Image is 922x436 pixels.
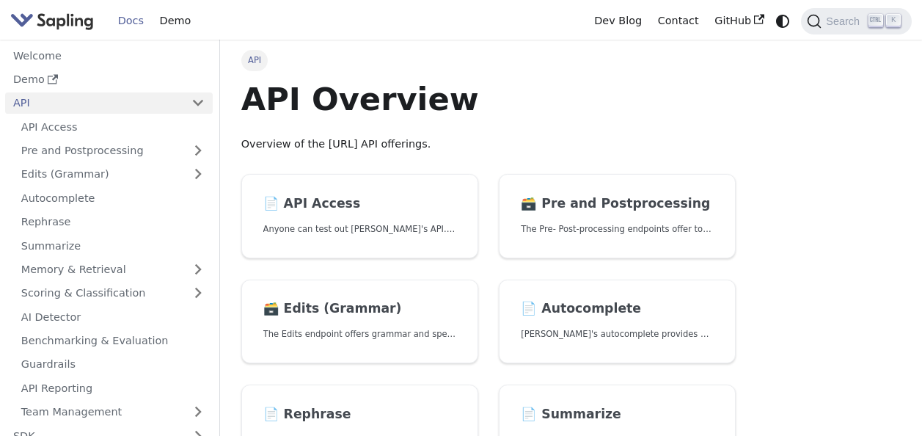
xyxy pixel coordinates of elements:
p: Overview of the [URL] API offerings. [241,136,736,153]
a: Scoring & Classification [13,283,213,304]
a: 🗃️ Edits (Grammar)The Edits endpoint offers grammar and spell checking. [241,280,478,364]
span: API [241,50,268,70]
a: 📄️ API AccessAnyone can test out [PERSON_NAME]'s API. To get started with the API, simply: [241,174,478,258]
h2: Pre and Postprocessing [521,196,714,212]
a: GitHub [706,10,772,32]
a: Contact [650,10,707,32]
button: Switch between dark and light mode (currently system mode) [772,10,794,32]
a: Edits (Grammar) [13,164,213,185]
a: API Reporting [13,377,213,399]
a: Demo [152,10,199,32]
a: API [5,92,183,114]
p: Anyone can test out Sapling's API. To get started with the API, simply: [263,222,456,236]
a: 🗃️ Pre and PostprocessingThe Pre- Post-processing endpoints offer tools for preparing your text d... [499,174,736,258]
a: Demo [5,69,213,90]
img: Sapling.ai [10,10,94,32]
a: Sapling.ai [10,10,99,32]
p: Sapling's autocomplete provides predictions of the next few characters or words [521,327,714,341]
span: Search [822,15,868,27]
a: Benchmarking & Evaluation [13,330,213,352]
nav: Breadcrumbs [241,50,736,70]
a: Memory & Retrieval [13,259,213,280]
button: Search (Ctrl+K) [801,8,911,34]
h2: Edits (Grammar) [263,301,456,317]
h2: API Access [263,196,456,212]
a: Rephrase [13,211,213,233]
h2: Autocomplete [521,301,714,317]
h1: API Overview [241,79,736,119]
a: Guardrails [13,354,213,375]
a: Dev Blog [586,10,649,32]
p: The Edits endpoint offers grammar and spell checking. [263,327,456,341]
p: The Pre- Post-processing endpoints offer tools for preparing your text data for ingestation as we... [521,222,714,236]
a: Autocomplete [13,187,213,208]
a: Pre and Postprocessing [13,140,213,161]
a: Welcome [5,45,213,66]
kbd: K [886,14,901,27]
button: Collapse sidebar category 'API' [183,92,213,114]
h2: Summarize [521,407,714,423]
a: AI Detector [13,306,213,327]
a: Summarize [13,235,213,256]
a: API Access [13,116,213,137]
a: Team Management [13,402,213,423]
h2: Rephrase [263,407,456,423]
a: Docs [110,10,152,32]
a: 📄️ Autocomplete[PERSON_NAME]'s autocomplete provides predictions of the next few characters or words [499,280,736,364]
